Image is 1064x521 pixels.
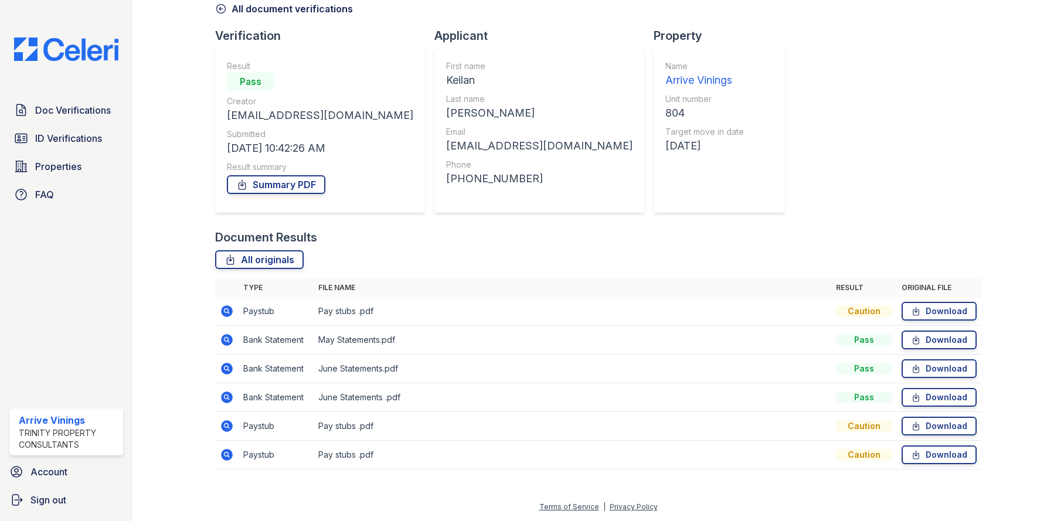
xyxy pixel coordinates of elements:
div: Property [654,28,794,44]
a: Privacy Policy [610,502,658,511]
div: Keilan [446,72,633,88]
td: June Statements.pdf [314,355,831,383]
div: Result summary [227,161,413,173]
div: [DATE] 10:42:26 AM [227,140,413,156]
a: Download [902,388,977,407]
div: Caution [836,420,892,432]
div: Applicant [434,28,654,44]
div: Arrive Vinings [19,413,118,427]
div: [EMAIL_ADDRESS][DOMAIN_NAME] [227,107,413,124]
img: CE_Logo_Blue-a8612792a0a2168367f1c8372b55b34899dd931a85d93a1a3d3e32e68fde9ad4.png [5,38,128,61]
div: Creator [227,96,413,107]
div: Arrive Vinings [665,72,744,88]
td: Paystub [239,412,314,441]
div: First name [446,60,633,72]
div: Target move in date [665,126,744,138]
div: Trinity Property Consultants [19,427,118,451]
div: Name [665,60,744,72]
div: Document Results [215,229,317,246]
span: Doc Verifications [35,103,111,117]
td: Pay stubs .pdf [314,441,831,469]
a: FAQ [9,183,123,206]
div: Unit number [665,93,744,105]
th: Type [239,278,314,297]
th: Result [831,278,897,297]
div: Email [446,126,633,138]
a: Summary PDF [227,175,325,194]
td: Bank Statement [239,326,314,355]
a: Sign out [5,488,128,512]
div: Pass [836,334,892,346]
td: Paystub [239,441,314,469]
a: Name Arrive Vinings [665,60,744,88]
a: ID Verifications [9,127,123,150]
div: Submitted [227,128,413,140]
div: Verification [215,28,434,44]
a: Account [5,460,128,483]
div: Phone [446,159,633,171]
span: ID Verifications [35,131,102,145]
th: Original file [897,278,981,297]
a: Download [902,302,977,321]
span: Properties [35,159,81,173]
div: [PERSON_NAME] [446,105,633,121]
div: [DATE] [665,138,744,154]
div: Last name [446,93,633,105]
th: File name [314,278,831,297]
a: All document verifications [215,2,353,16]
span: FAQ [35,188,54,202]
td: Bank Statement [239,355,314,383]
div: Pass [227,72,274,91]
td: May Statements.pdf [314,326,831,355]
div: [PHONE_NUMBER] [446,171,633,187]
a: Properties [9,155,123,178]
a: Download [902,359,977,378]
td: Paystub [239,297,314,326]
div: | [603,502,606,511]
a: Terms of Service [539,502,599,511]
td: June Statements .pdf [314,383,831,412]
span: Sign out [30,493,66,507]
td: Bank Statement [239,383,314,412]
div: Result [227,60,413,72]
td: Pay stubs .pdf [314,412,831,441]
td: Pay stubs .pdf [314,297,831,326]
a: All originals [215,250,304,269]
div: 804 [665,105,744,121]
span: Account [30,465,67,479]
a: Download [902,331,977,349]
a: Download [902,417,977,435]
a: Download [902,445,977,464]
div: [EMAIL_ADDRESS][DOMAIN_NAME] [446,138,633,154]
div: Pass [836,363,892,374]
a: Doc Verifications [9,98,123,122]
div: Caution [836,449,892,461]
div: Caution [836,305,892,317]
div: Pass [836,391,892,403]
